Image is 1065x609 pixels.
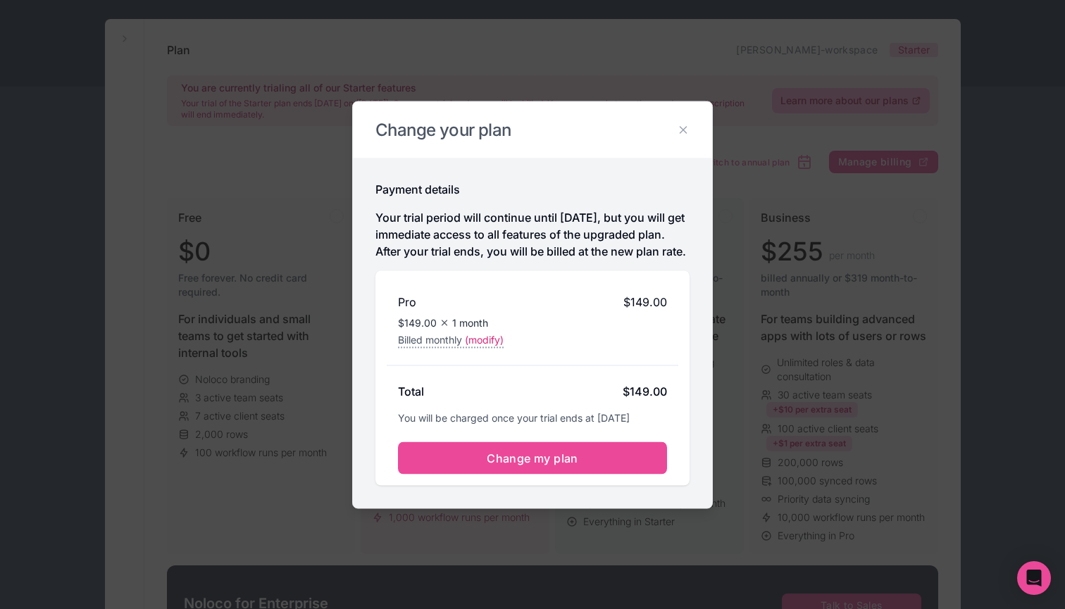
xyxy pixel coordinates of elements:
[398,293,416,310] h2: Pro
[398,332,504,348] button: Billed monthly(modify)
[623,382,667,399] div: $149.00
[398,315,437,329] span: $149.00
[452,315,488,329] span: 1 month
[465,332,504,346] span: (modify)
[487,451,578,465] span: Change my plan
[623,293,667,310] span: $149.00
[398,382,424,399] h2: Total
[398,332,462,346] span: Billed monthly
[375,118,690,141] h2: Change your plan
[398,441,667,474] button: Change my plan
[398,405,667,425] p: You will be charged once your trial ends at [DATE]
[375,208,690,259] p: Your trial period will continue until [DATE], but you will get immediate access to all features o...
[375,180,460,197] h2: Payment details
